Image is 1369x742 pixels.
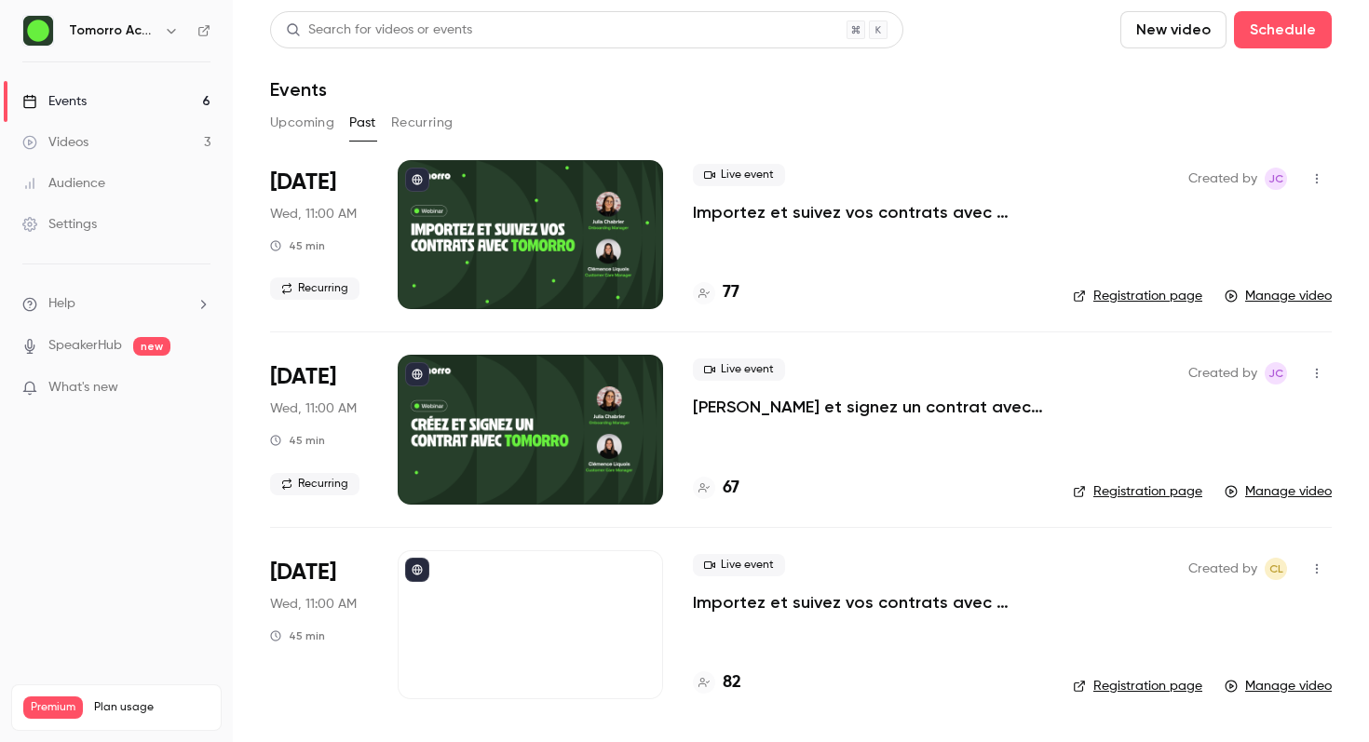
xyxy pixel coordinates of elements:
[693,670,741,695] a: 82
[693,554,785,576] span: Live event
[723,476,739,501] h4: 67
[1188,168,1257,190] span: Created by
[693,591,1043,614] a: Importez et suivez vos contrats avec [PERSON_NAME]
[270,238,325,253] div: 45 min
[270,277,359,300] span: Recurring
[1265,362,1287,384] span: Julia Chabrier
[349,108,376,138] button: Past
[723,670,741,695] h4: 82
[693,164,785,186] span: Live event
[23,696,83,719] span: Premium
[693,280,739,305] a: 77
[270,473,359,495] span: Recurring
[270,628,325,643] div: 45 min
[1265,168,1287,190] span: Julia Chabrier
[693,358,785,381] span: Live event
[48,378,118,398] span: What's new
[1188,362,1257,384] span: Created by
[270,433,325,448] div: 45 min
[69,21,156,40] h6: Tomorro Academy
[693,476,739,501] a: 67
[1225,677,1332,695] a: Manage video
[22,215,97,234] div: Settings
[1268,168,1283,190] span: JC
[270,78,327,101] h1: Events
[693,201,1043,223] a: Importez et suivez vos contrats avec [PERSON_NAME]
[270,355,368,504] div: Jun 18 Wed, 11:00 AM (Europe/Paris)
[23,16,53,46] img: Tomorro Academy
[1234,11,1332,48] button: Schedule
[1225,482,1332,501] a: Manage video
[22,133,88,152] div: Videos
[391,108,454,138] button: Recurring
[133,337,170,356] span: new
[22,294,210,314] li: help-dropdown-opener
[22,92,87,111] div: Events
[270,558,336,587] span: [DATE]
[270,108,334,138] button: Upcoming
[1073,482,1202,501] a: Registration page
[270,205,357,223] span: Wed, 11:00 AM
[1073,287,1202,305] a: Registration page
[48,336,122,356] a: SpeakerHub
[48,294,75,314] span: Help
[188,380,210,397] iframe: Noticeable Trigger
[1073,677,1202,695] a: Registration page
[94,700,210,715] span: Plan usage
[1188,558,1257,580] span: Created by
[270,595,357,614] span: Wed, 11:00 AM
[270,550,368,699] div: May 21 Wed, 11:00 AM (Europe/Paris)
[22,174,105,193] div: Audience
[270,168,336,197] span: [DATE]
[1265,558,1287,580] span: Clémence Liquois
[270,160,368,309] div: Jul 23 Wed, 11:00 AM (Europe/Paris)
[286,20,472,40] div: Search for videos or events
[1268,362,1283,384] span: JC
[270,399,357,418] span: Wed, 11:00 AM
[1225,287,1332,305] a: Manage video
[723,280,739,305] h4: 77
[270,362,336,392] span: [DATE]
[1120,11,1227,48] button: New video
[693,396,1043,418] a: [PERSON_NAME] et signez un contrat avec [PERSON_NAME]
[1269,558,1283,580] span: CL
